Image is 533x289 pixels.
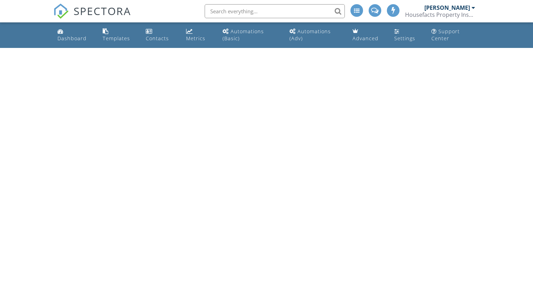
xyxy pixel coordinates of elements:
[431,28,460,42] div: Support Center
[429,25,478,45] a: Support Center
[287,25,344,45] a: Automations (Advanced)
[74,3,131,18] span: SPECTORA
[53,3,69,19] img: The Best Home Inspection Software - Spectora
[55,25,94,45] a: Dashboard
[391,25,423,45] a: Settings
[289,28,331,42] div: Automations (Adv)
[223,28,264,42] div: Automations (Basic)
[100,25,138,45] a: Templates
[394,35,415,42] div: Settings
[183,25,214,45] a: Metrics
[350,25,386,45] a: Advanced
[103,35,130,42] div: Templates
[143,25,178,45] a: Contacts
[146,35,169,42] div: Contacts
[205,4,345,18] input: Search everything...
[353,35,378,42] div: Advanced
[53,9,131,24] a: SPECTORA
[186,35,205,42] div: Metrics
[424,4,470,11] div: [PERSON_NAME]
[57,35,87,42] div: Dashboard
[405,11,475,18] div: Housefacts Property Inspections, LLC
[220,25,281,45] a: Automations (Basic)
